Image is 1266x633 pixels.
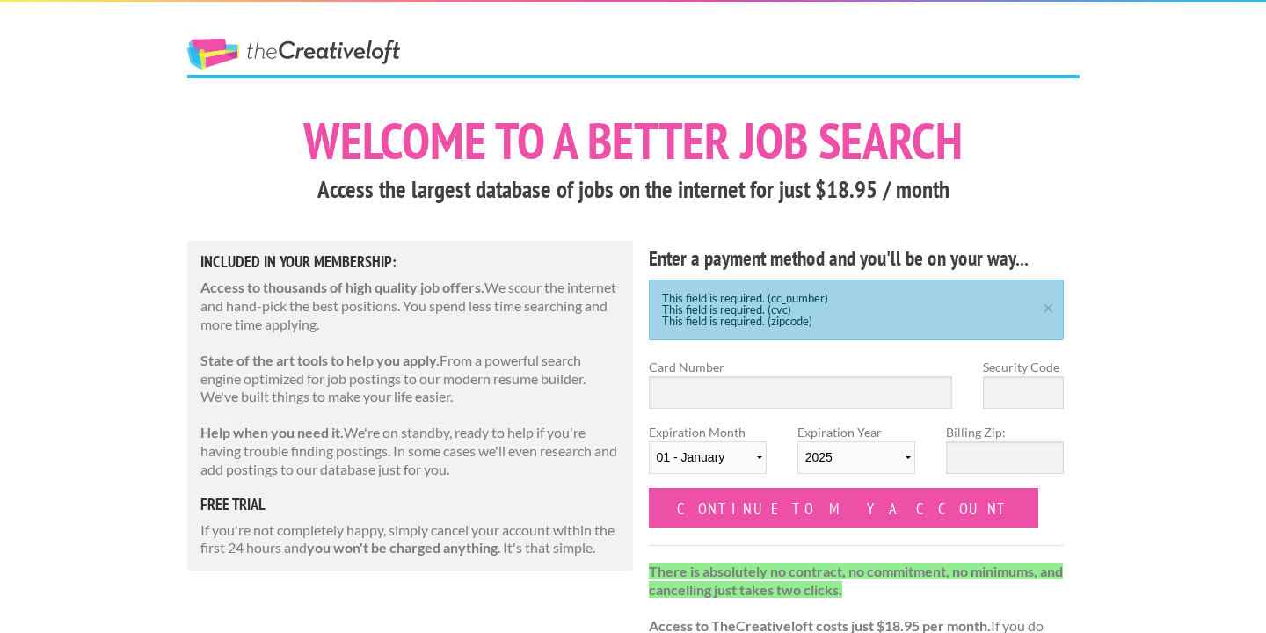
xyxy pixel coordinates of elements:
strong: There is absolutely no contract, no commitment, no minimums, and cancelling just takes two clicks. [649,563,1063,598]
strong: Access to thousands of high quality job offers. [200,279,484,295]
h3: Access the largest database of jobs on the internet for just $18.95 / month [187,173,1080,207]
input: Continue to my account [649,488,1039,527]
a: × [1037,300,1059,311]
div: This field is required. (cc_number) This field is required. (cvc) This field is required. (zipcode) [649,280,1065,340]
strong: State of the art tools to help you apply. [200,352,440,368]
p: If you're not completely happy, simply cancel your account within the first 24 hours and . It's t... [200,521,621,558]
p: We're on standby, ready to help if you're having trouble finding postings. In some cases we'll ev... [200,424,621,478]
select: Expiration Month [649,441,767,474]
select: Expiration Year [797,441,915,474]
a: The Creative Loft [187,39,400,70]
label: Expiration Year [797,423,915,488]
p: From a powerful search engine optimized for job postings to our modern resume builder. We've buil... [200,352,621,406]
h4: Enter a payment method and you'll be on your way... [649,244,1065,273]
strong: you won't be charged anything [307,539,498,556]
label: Security Code [983,358,1064,376]
label: Card Number [649,358,953,376]
h5: Included in Your Membership: [200,254,621,270]
h5: free trial [200,497,621,513]
strong: Help when you need it. [200,424,344,440]
label: Expiration Month [649,423,767,488]
h1: Welcome to a better job search [187,115,1080,166]
label: Billing Zip: [946,423,1064,441]
p: We scour the internet and hand-pick the best positions. You spend less time searching and more ti... [200,279,621,333]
